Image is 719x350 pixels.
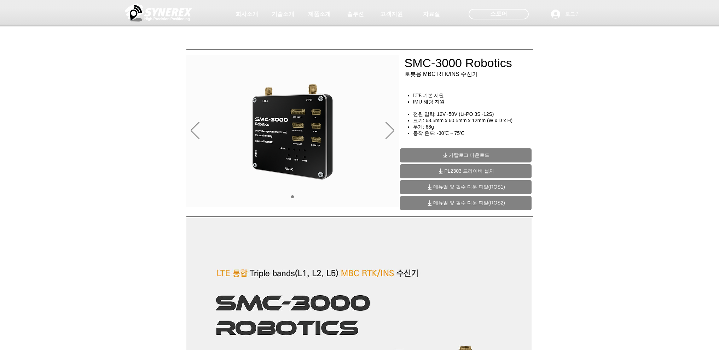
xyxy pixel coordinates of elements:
[302,7,337,21] a: 제품소개
[380,11,403,18] span: 고객지원
[490,10,507,18] span: 스토어
[191,122,199,140] button: 이전
[308,11,331,18] span: 제품소개
[400,196,532,210] a: 메뉴얼 및 필수 다운 파일(ROS2)
[413,118,513,123] span: 크기: 63.5mm x 60.5mm x 12mm (W x D x H)
[374,7,409,21] a: 고객지원
[236,11,258,18] span: 회사소개
[563,11,582,18] span: 로그인
[433,200,505,206] span: 메뉴얼 및 필수 다운 파일(ROS2)
[423,11,440,18] span: 자료실
[546,7,585,21] button: 로그인
[400,164,532,178] a: PL2303 드라이버 설치
[413,111,494,117] span: 전원 입력: 12V~50V (Li-PO 3S~12S)
[265,7,301,21] a: 기술소개
[433,184,505,190] span: 메뉴얼 및 필수 다운 파일(ROS1)
[469,9,529,19] div: 스토어
[444,168,494,174] span: PL2303 드라이버 설치
[186,55,399,207] div: 슬라이드쇼
[289,195,297,198] nav: 슬라이드
[229,7,265,21] a: 회사소개
[414,7,449,21] a: 자료실
[338,7,373,21] a: 솔루션
[272,11,294,18] span: 기술소개
[400,180,532,194] a: 메뉴얼 및 필수 다운 파일(ROS1)
[347,11,364,18] span: 솔루션
[239,74,347,188] img: KakaoTalk_20241224_155801212.png
[400,148,532,162] a: 카탈로그 다운로드
[125,2,192,23] img: 씨너렉스_White_simbol_대지 1.png
[413,124,434,130] span: 무게: 68g
[291,195,294,198] a: 01
[385,122,394,140] button: 다음
[449,152,490,159] span: 카탈로그 다운로드
[413,130,464,136] span: 동작 온도: -30℃ ~ 75℃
